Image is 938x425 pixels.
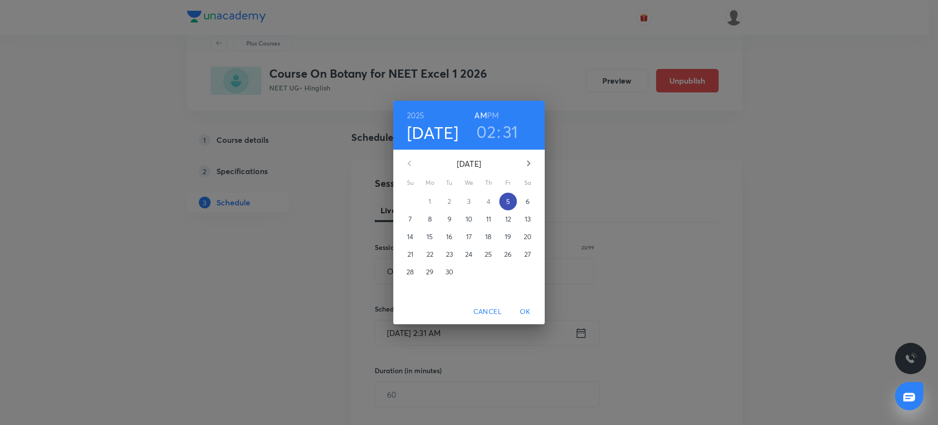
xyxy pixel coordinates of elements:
[407,122,459,143] button: [DATE]
[428,214,432,224] p: 8
[441,210,458,228] button: 9
[446,249,453,259] p: 23
[503,121,518,142] button: 31
[510,303,541,321] button: OK
[526,197,530,206] p: 6
[524,249,531,259] p: 27
[402,246,419,263] button: 21
[519,246,536,263] button: 27
[505,232,511,242] p: 19
[402,210,419,228] button: 7
[499,178,517,188] span: Fr
[441,228,458,246] button: 16
[466,214,472,224] p: 10
[486,214,491,224] p: 11
[441,263,458,281] button: 30
[473,306,502,318] span: Cancel
[469,303,506,321] button: Cancel
[476,121,496,142] button: 02
[460,228,478,246] button: 17
[407,109,425,122] button: 2025
[487,109,499,122] button: PM
[519,228,536,246] button: 20
[525,214,531,224] p: 13
[499,246,517,263] button: 26
[408,214,412,224] p: 7
[406,267,414,277] p: 28
[505,214,511,224] p: 12
[426,267,433,277] p: 29
[519,210,536,228] button: 13
[460,178,478,188] span: We
[421,228,439,246] button: 15
[480,210,497,228] button: 11
[499,193,517,210] button: 5
[421,158,517,170] p: [DATE]
[474,109,487,122] button: AM
[465,249,472,259] p: 24
[446,232,452,242] p: 16
[402,178,419,188] span: Su
[441,178,458,188] span: Tu
[421,263,439,281] button: 29
[441,246,458,263] button: 23
[497,121,501,142] h3: :
[402,228,419,246] button: 14
[480,178,497,188] span: Th
[519,178,536,188] span: Sa
[513,306,537,318] span: OK
[480,246,497,263] button: 25
[407,249,413,259] p: 21
[402,263,419,281] button: 28
[407,232,413,242] p: 14
[426,232,433,242] p: 15
[506,197,510,206] p: 5
[426,249,433,259] p: 22
[485,249,492,259] p: 25
[460,210,478,228] button: 10
[524,232,532,242] p: 20
[466,232,472,242] p: 17
[504,249,512,259] p: 26
[499,228,517,246] button: 19
[448,214,451,224] p: 9
[519,193,536,210] button: 6
[485,232,491,242] p: 18
[421,246,439,263] button: 22
[421,178,439,188] span: Mo
[480,228,497,246] button: 18
[499,210,517,228] button: 12
[421,210,439,228] button: 8
[446,267,453,277] p: 30
[460,246,478,263] button: 24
